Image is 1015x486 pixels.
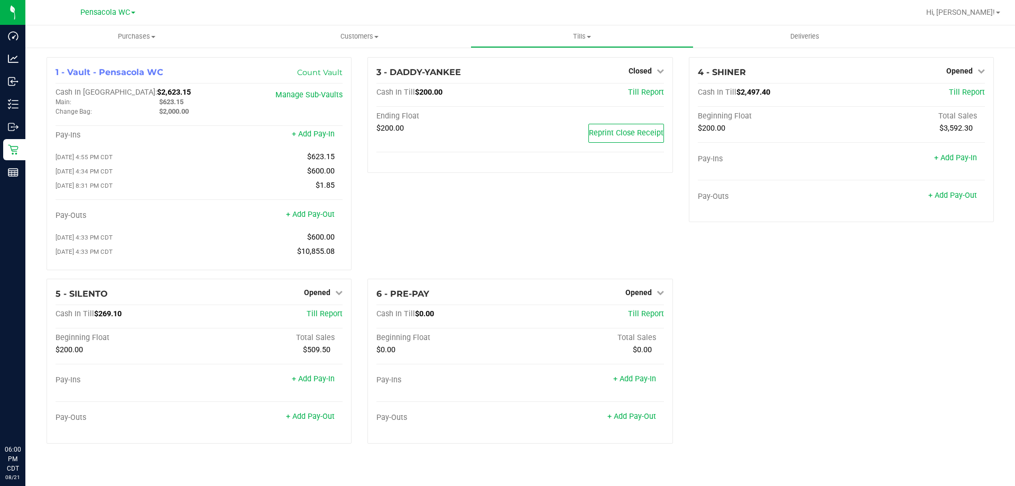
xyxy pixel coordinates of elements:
[297,68,343,77] a: Count Vault
[297,247,335,256] span: $10,855.08
[926,8,995,16] span: Hi, [PERSON_NAME]!
[94,309,122,318] span: $269.10
[698,67,746,77] span: 4 - SHINER
[698,192,842,201] div: Pay-Outs
[694,25,916,48] a: Deliveries
[588,124,664,143] button: Reprint Close Receipt
[8,144,19,155] inline-svg: Retail
[415,309,434,318] span: $0.00
[248,25,470,48] a: Customers
[56,309,94,318] span: Cash In Till
[776,32,834,41] span: Deliveries
[520,333,664,343] div: Total Sales
[698,124,725,133] span: $200.00
[939,124,973,133] span: $3,592.30
[56,131,199,140] div: Pay-Ins
[159,107,189,115] span: $2,000.00
[8,31,19,41] inline-svg: Dashboard
[589,129,663,137] span: Reprint Close Receipt
[470,25,693,48] a: Tills
[56,182,113,189] span: [DATE] 8:31 PM CDT
[56,375,199,385] div: Pay-Ins
[56,67,163,77] span: 1 - Vault - Pensacola WC
[376,88,415,97] span: Cash In Till
[376,124,404,133] span: $200.00
[286,412,335,421] a: + Add Pay-Out
[56,234,113,241] span: [DATE] 4:33 PM CDT
[613,374,656,383] a: + Add Pay-In
[56,248,113,255] span: [DATE] 4:33 PM CDT
[56,88,157,97] span: Cash In [GEOGRAPHIC_DATA]:
[376,289,429,299] span: 6 - PRE-PAY
[628,88,664,97] a: Till Report
[292,130,335,139] a: + Add Pay-In
[307,233,335,242] span: $600.00
[316,181,335,190] span: $1.85
[698,112,842,121] div: Beginning Float
[698,154,842,164] div: Pay-Ins
[304,288,330,297] span: Opened
[199,333,343,343] div: Total Sales
[292,374,335,383] a: + Add Pay-In
[80,8,130,17] span: Pensacola WC
[56,153,113,161] span: [DATE] 4:55 PM CDT
[8,53,19,64] inline-svg: Analytics
[25,32,248,41] span: Purchases
[25,25,248,48] a: Purchases
[159,98,183,106] span: $623.15
[56,168,113,175] span: [DATE] 4:34 PM CDT
[8,99,19,109] inline-svg: Inventory
[928,191,977,200] a: + Add Pay-Out
[8,167,19,178] inline-svg: Reports
[415,88,442,97] span: $200.00
[307,167,335,176] span: $600.00
[56,413,199,423] div: Pay-Outs
[376,333,520,343] div: Beginning Float
[248,32,470,41] span: Customers
[841,112,985,121] div: Total Sales
[5,445,21,473] p: 06:00 PM CDT
[376,112,520,121] div: Ending Float
[376,309,415,318] span: Cash In Till
[157,88,191,97] span: $2,623.15
[376,345,395,354] span: $0.00
[303,345,330,354] span: $509.50
[376,375,520,385] div: Pay-Ins
[376,67,461,77] span: 3 - DADDY-YANKEE
[8,76,19,87] inline-svg: Inbound
[698,88,736,97] span: Cash In Till
[56,108,92,115] span: Change Bag:
[934,153,977,162] a: + Add Pay-In
[607,412,656,421] a: + Add Pay-Out
[56,333,199,343] div: Beginning Float
[56,98,71,106] span: Main:
[307,152,335,161] span: $623.15
[736,88,770,97] span: $2,497.40
[5,473,21,481] p: 08/21
[8,122,19,132] inline-svg: Outbound
[633,345,652,354] span: $0.00
[946,67,973,75] span: Opened
[629,67,652,75] span: Closed
[275,90,343,99] a: Manage Sub-Vaults
[307,309,343,318] a: Till Report
[56,289,108,299] span: 5 - SILENTO
[11,401,42,433] iframe: Resource center
[376,413,520,423] div: Pay-Outs
[286,210,335,219] a: + Add Pay-Out
[56,211,199,221] div: Pay-Outs
[949,88,985,97] a: Till Report
[56,345,83,354] span: $200.00
[471,32,693,41] span: Tills
[625,288,652,297] span: Opened
[628,309,664,318] a: Till Report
